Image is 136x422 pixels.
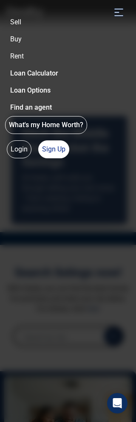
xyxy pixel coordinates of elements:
[7,14,25,31] a: Sell
[7,48,27,65] a: Rent
[7,82,75,99] a: Loan Options
[4,399,28,422] iframe: BigID CMP Widget
[7,65,75,82] a: Loan Calculator
[7,140,31,158] a: Login
[7,99,75,116] a: Find an agent
[7,31,25,48] a: Buy
[108,5,129,19] button: Toggle navigation
[38,140,69,158] a: Sign Up
[107,393,127,413] div: Open Intercom Messenger
[5,116,87,134] a: What's my Home Worth?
